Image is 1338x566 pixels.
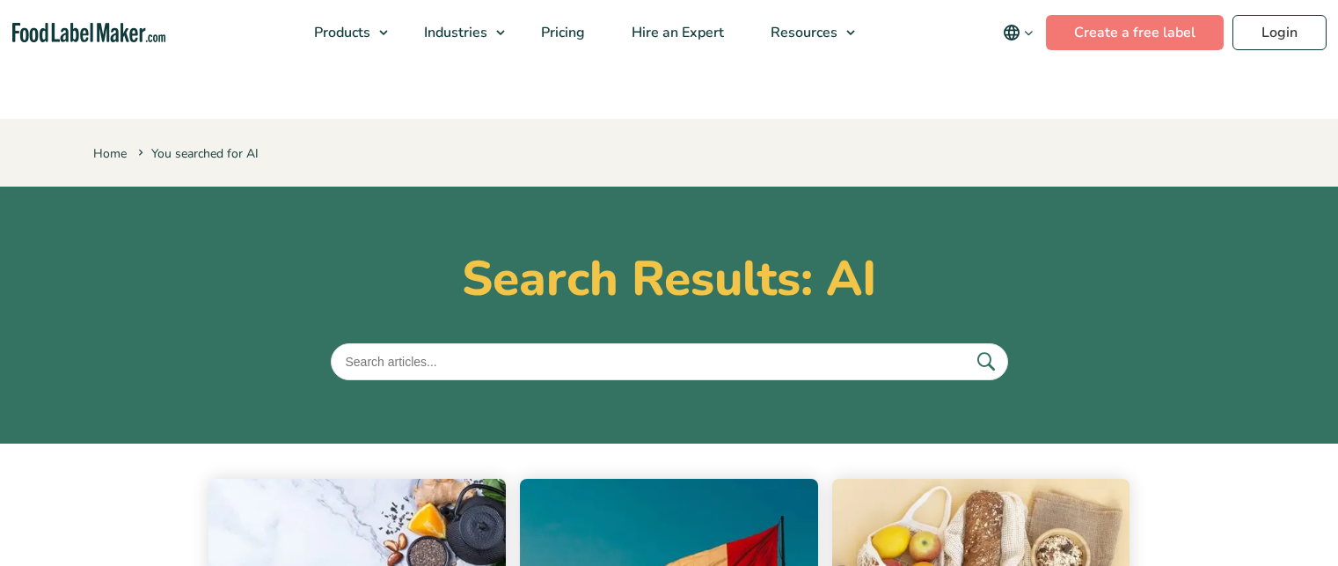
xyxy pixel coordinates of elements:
[536,23,587,42] span: Pricing
[765,23,839,42] span: Resources
[331,343,1008,380] input: Search articles...
[626,23,726,42] span: Hire an Expert
[309,23,372,42] span: Products
[93,145,127,162] a: Home
[1232,15,1327,50] a: Login
[93,250,1246,308] h1: Search Results: AI
[419,23,489,42] span: Industries
[1046,15,1224,50] a: Create a free label
[135,145,259,162] span: You searched for AI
